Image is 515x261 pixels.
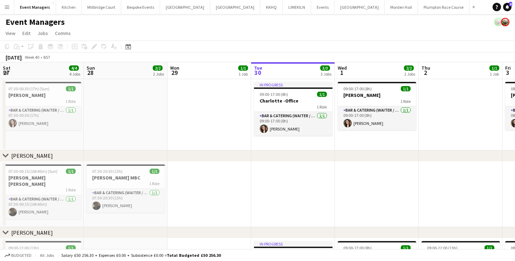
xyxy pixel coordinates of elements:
div: 2 Jobs [404,71,415,77]
div: In progress [254,82,332,87]
span: 1/1 [66,169,76,174]
span: Jobs [37,30,48,36]
button: [GEOGRAPHIC_DATA] [210,0,260,14]
span: 8 [509,2,512,6]
div: 07:30-00:30 (17h) (Sun)1/1[PERSON_NAME]1 RoleBar & Catering (Waiter / waitress)1/107:30-00:30 (17... [3,82,81,130]
span: 1 Role [400,99,411,104]
span: 09:00-17:00 (8h) [260,92,288,97]
span: Fri [505,65,511,71]
div: [PERSON_NAME] [11,152,53,159]
span: 1 Role [66,187,76,192]
span: Wed [338,65,347,71]
a: View [3,29,18,38]
div: 2 Jobs [153,71,164,77]
app-card-role: Bar & Catering (Waiter / waitress)1/107:30-00:30 (17h)[PERSON_NAME] [3,106,81,130]
div: 1 Job [490,71,499,77]
span: 07:30-00:30 (17h) (Sun) [8,86,49,91]
span: 3 [504,69,511,77]
app-job-card: 09:00-17:00 (8h)1/1[PERSON_NAME]1 RoleBar & Catering (Waiter / waitress)1/109:00-17:00 (8h)[PERSO... [338,82,416,130]
div: BST [43,55,50,60]
app-card-role: Bar & Catering (Waiter / waitress)1/109:00-17:00 (8h)[PERSON_NAME] [254,112,332,136]
span: 2/2 [404,65,414,71]
div: Salary £50 256.30 + Expenses £0.00 + Subsistence £0.00 = [61,253,221,258]
div: [DATE] [6,54,22,61]
span: Comms [55,30,71,36]
span: Tue [254,65,262,71]
app-card-role: Bar & Catering (Waiter / waitress)1/107:30-20:30 (13h)[PERSON_NAME] [87,189,165,213]
button: Plumpton Race Course [418,0,469,14]
h3: Charlotte -Office [254,98,332,104]
span: Mon [170,65,179,71]
span: Sun [87,65,95,71]
div: In progress [254,241,332,247]
div: 3 Jobs [321,71,331,77]
button: Events [311,0,335,14]
span: 1/1 [66,245,76,251]
button: KKHQ [260,0,283,14]
span: 27 [2,69,11,77]
span: 07:30-20:30 (13h) [92,169,123,174]
app-job-card: 07:30-20:30 (13h)1/1[PERSON_NAME] MBC1 RoleBar & Catering (Waiter / waitress)1/107:30-20:30 (13h)... [87,164,165,213]
div: 1 Job [239,71,248,77]
button: Morden Hall [385,0,418,14]
span: Week 40 [23,55,41,60]
span: 07:30-00:15 (16h45m) (Sun) [8,169,57,174]
span: Total Budgeted £50 256.30 [167,253,221,258]
span: Thu [421,65,430,71]
span: 30 [253,69,262,77]
a: Comms [52,29,74,38]
a: Edit [20,29,33,38]
span: 09:00-17:00 (8h) [343,86,372,91]
span: 09:00-22:00 (13h) [427,245,458,251]
span: Edit [22,30,30,36]
span: 29 [169,69,179,77]
span: 1 Role [66,99,76,104]
span: 09:00-22:00 (13h) [8,245,39,251]
span: All jobs [39,253,55,258]
div: 4 Jobs [69,71,80,77]
app-card-role: Bar & Catering (Waiter / waitress)1/107:30-00:15 (16h45m)[PERSON_NAME] [3,195,81,219]
span: 1/1 [150,169,159,174]
h3: [PERSON_NAME] [3,92,81,98]
span: 2/2 [153,65,163,71]
span: View [6,30,15,36]
span: 09:00-17:00 (8h) [343,245,372,251]
span: 2 [420,69,430,77]
app-card-role: Bar & Catering (Waiter / waitress)1/109:00-17:00 (8h)[PERSON_NAME] [338,106,416,130]
button: Kitchen [56,0,82,14]
span: 1 Role [317,104,327,110]
span: 1/1 [66,86,76,91]
button: Bespoke Events [121,0,160,14]
app-user-avatar: Staffing Manager [501,18,509,26]
button: Millbridge Court [82,0,121,14]
span: 1/1 [317,92,327,97]
span: 3/3 [320,65,330,71]
button: LIMEKILN [283,0,311,14]
h3: [PERSON_NAME] [PERSON_NAME] [3,175,81,187]
span: 28 [85,69,95,77]
span: Sat [3,65,11,71]
h3: [PERSON_NAME] MBC [87,175,165,181]
span: 1 [337,69,347,77]
span: Budgeted [11,253,32,258]
app-job-card: 07:30-00:15 (16h45m) (Sun)1/1[PERSON_NAME] [PERSON_NAME]1 RoleBar & Catering (Waiter / waitress)1... [3,164,81,219]
span: 1/1 [238,65,248,71]
button: Budgeted [4,252,33,259]
span: 1/1 [401,86,411,91]
a: Jobs [35,29,51,38]
button: Event Managers [14,0,56,14]
span: 1/1 [489,65,499,71]
span: 1/1 [401,245,411,251]
button: [GEOGRAPHIC_DATA] [335,0,385,14]
span: 4/4 [69,65,79,71]
h1: Event Managers [6,17,65,27]
div: [PERSON_NAME] [11,229,53,236]
h3: [PERSON_NAME] [338,92,416,98]
app-user-avatar: Staffing Manager [494,18,502,26]
app-job-card: In progress09:00-17:00 (8h)1/1Charlotte -Office1 RoleBar & Catering (Waiter / waitress)1/109:00-1... [254,82,332,136]
a: 8 [503,3,511,11]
